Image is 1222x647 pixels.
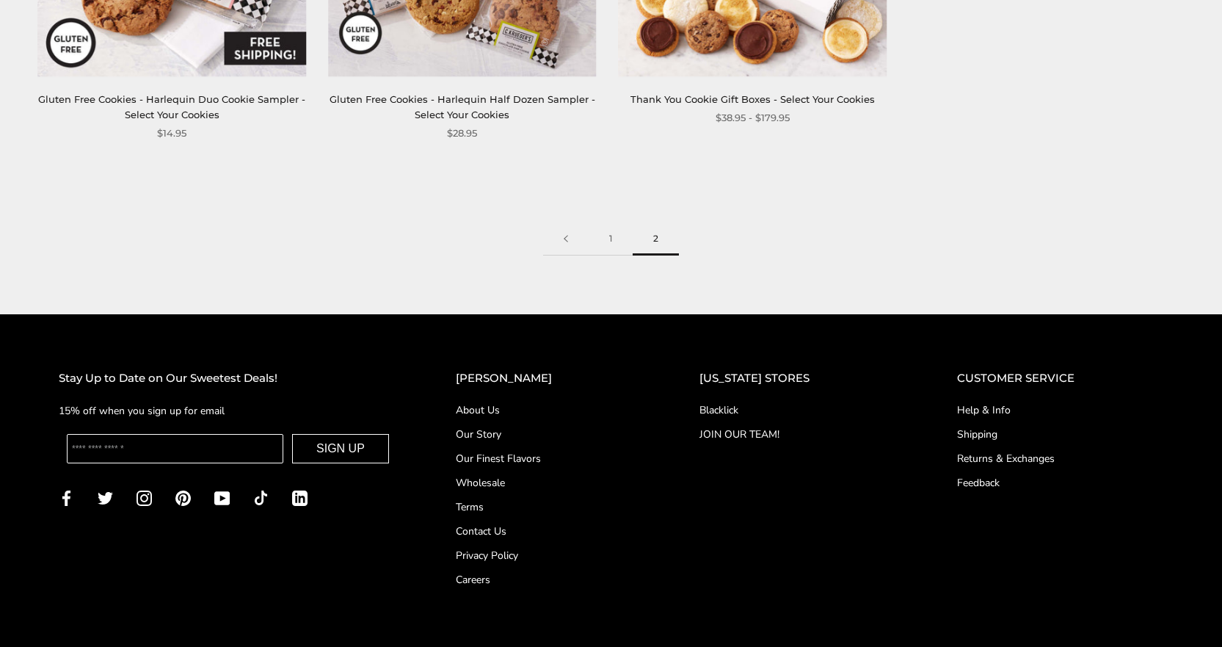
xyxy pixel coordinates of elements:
a: Previous page [543,223,589,256]
a: LinkedIn [292,489,308,506]
button: SIGN UP [292,434,389,463]
a: Feedback [957,475,1163,491]
span: $28.95 [447,126,477,141]
a: Facebook [59,489,74,506]
a: YouTube [214,489,230,506]
h2: [PERSON_NAME] [456,369,641,388]
a: 1 [589,223,633,256]
span: $38.95 - $179.95 [716,110,790,126]
a: JOIN OUR TEAM! [699,427,898,442]
a: Our Story [456,427,641,442]
a: Gluten Free Cookies - Harlequin Duo Cookie Sampler - Select Your Cookies [38,93,305,120]
iframe: Sign Up via Text for Offers [12,591,152,635]
a: Wholesale [456,475,641,491]
a: About Us [456,402,641,418]
a: Pinterest [175,489,191,506]
h2: CUSTOMER SERVICE [957,369,1163,388]
a: Privacy Policy [456,548,641,563]
a: Returns & Exchanges [957,451,1163,466]
a: Careers [456,572,641,588]
a: Instagram [137,489,152,506]
a: Terms [456,499,641,515]
p: 15% off when you sign up for email [59,402,397,419]
a: Gluten Free Cookies - Harlequin Half Dozen Sampler - Select Your Cookies [330,93,595,120]
a: Our Finest Flavors [456,451,641,466]
h2: [US_STATE] STORES [699,369,898,388]
h2: Stay Up to Date on Our Sweetest Deals! [59,369,397,388]
span: 2 [633,223,679,256]
a: Shipping [957,427,1163,442]
a: Thank You Cookie Gift Boxes - Select Your Cookies [630,93,875,105]
a: Blacklick [699,402,898,418]
a: Help & Info [957,402,1163,418]
a: TikTok [253,489,269,506]
a: Contact Us [456,524,641,539]
span: $14.95 [157,126,186,141]
input: Enter your email [67,434,283,463]
a: Twitter [98,489,113,506]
